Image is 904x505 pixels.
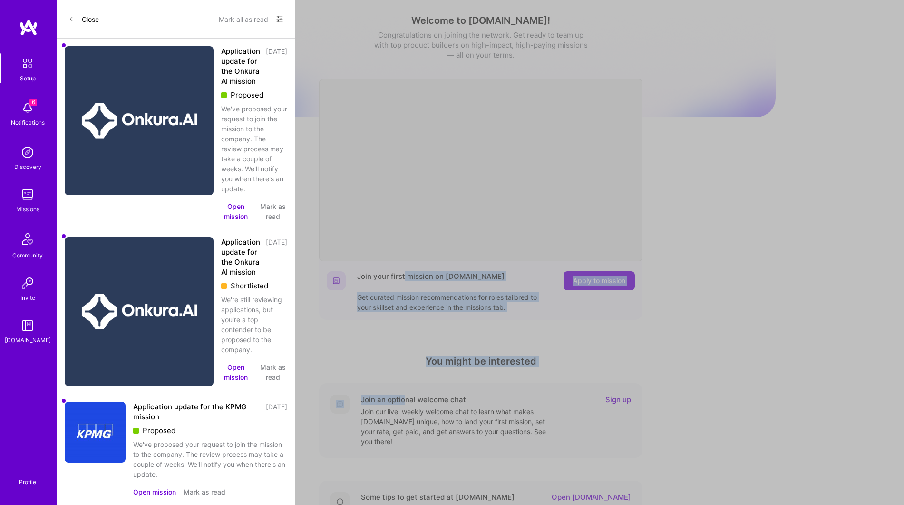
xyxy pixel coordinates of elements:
img: setup [18,53,38,73]
img: Invite [18,274,37,293]
button: Close [68,11,99,27]
button: Mark as read [258,362,287,382]
button: Mark all as read [219,11,268,27]
div: [DATE] [266,402,287,422]
img: Community [16,228,39,250]
div: Shortlisted [221,281,287,291]
div: We've proposed your request to join the mission to the company. The review process may take a cou... [133,439,287,479]
img: bell [18,99,37,118]
div: Discovery [14,162,41,172]
div: Profile [19,477,36,486]
img: logo [19,19,38,36]
div: Invite [20,293,35,303]
img: Company Logo [65,402,126,463]
img: guide book [18,316,37,335]
div: Setup [20,73,36,83]
button: Mark as read [184,487,225,497]
a: Profile [16,467,39,486]
span: 6 [29,99,37,106]
button: Open mission [221,201,251,221]
div: [DOMAIN_NAME] [5,335,51,345]
button: Open mission [221,362,251,382]
div: [DATE] [266,46,287,86]
img: discovery [18,143,37,162]
div: Proposed [221,90,287,100]
div: We're still reviewing applications, but you're a top contender to be proposed to the company. [221,295,287,355]
button: Open mission [133,487,176,497]
button: Mark as read [258,201,287,221]
div: Application update for the KPMG mission [133,402,260,422]
div: Missions [16,204,39,214]
div: Community [12,250,43,260]
img: Company Logo [65,237,214,386]
img: Company Logo [65,46,214,195]
div: Application update for the Onkura AI mission [221,46,260,86]
div: Proposed [133,426,287,436]
div: Notifications [11,118,45,128]
div: We've proposed your request to join the mission to the company. The review process may take a cou... [221,104,287,194]
div: [DATE] [266,237,287,277]
img: teamwork [18,185,37,204]
div: Application update for the Onkura AI mission [221,237,260,277]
